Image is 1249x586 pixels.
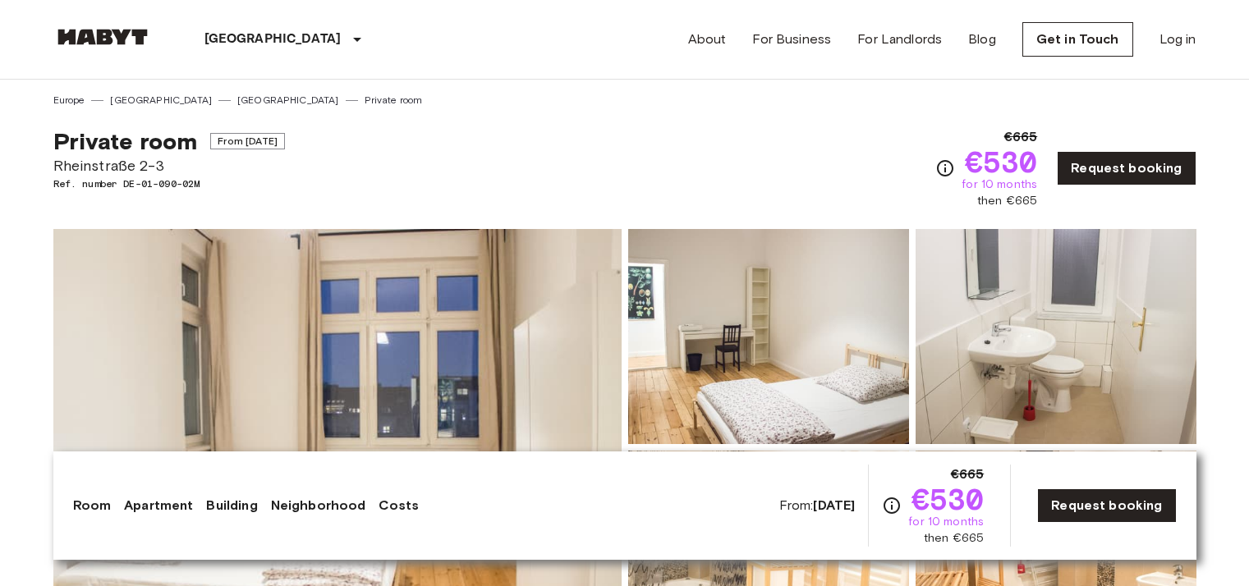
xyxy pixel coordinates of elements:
[124,496,193,515] a: Apartment
[965,147,1038,176] span: €530
[204,30,342,49] p: [GEOGRAPHIC_DATA]
[924,530,984,547] span: then €665
[1022,22,1133,57] a: Get in Touch
[53,93,85,108] a: Europe
[1004,127,1038,147] span: €665
[53,176,285,191] span: Ref. number DE-01-090-02M
[379,496,419,515] a: Costs
[951,465,985,484] span: €665
[53,29,152,45] img: Habyt
[962,176,1037,193] span: for 10 months
[237,93,339,108] a: [GEOGRAPHIC_DATA]
[1159,30,1196,49] a: Log in
[968,30,996,49] a: Blog
[1037,488,1176,523] a: Request booking
[935,158,955,178] svg: Check cost overview for full price breakdown. Please note that discounts apply to new joiners onl...
[210,133,285,149] span: From [DATE]
[779,497,856,515] span: From:
[916,229,1196,444] img: Picture of unit DE-01-090-02M
[1057,151,1196,185] a: Request booking
[882,496,902,515] svg: Check cost overview for full price breakdown. Please note that discounts apply to new joiners onl...
[908,514,984,530] span: for 10 months
[752,30,831,49] a: For Business
[911,484,985,514] span: €530
[53,127,198,155] span: Private room
[688,30,727,49] a: About
[271,496,366,515] a: Neighborhood
[857,30,942,49] a: For Landlords
[206,496,257,515] a: Building
[73,496,112,515] a: Room
[977,193,1037,209] span: then €665
[813,497,855,513] b: [DATE]
[53,155,285,176] span: Rheinstraße 2-3
[628,229,909,444] img: Picture of unit DE-01-090-02M
[110,93,212,108] a: [GEOGRAPHIC_DATA]
[365,93,423,108] a: Private room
